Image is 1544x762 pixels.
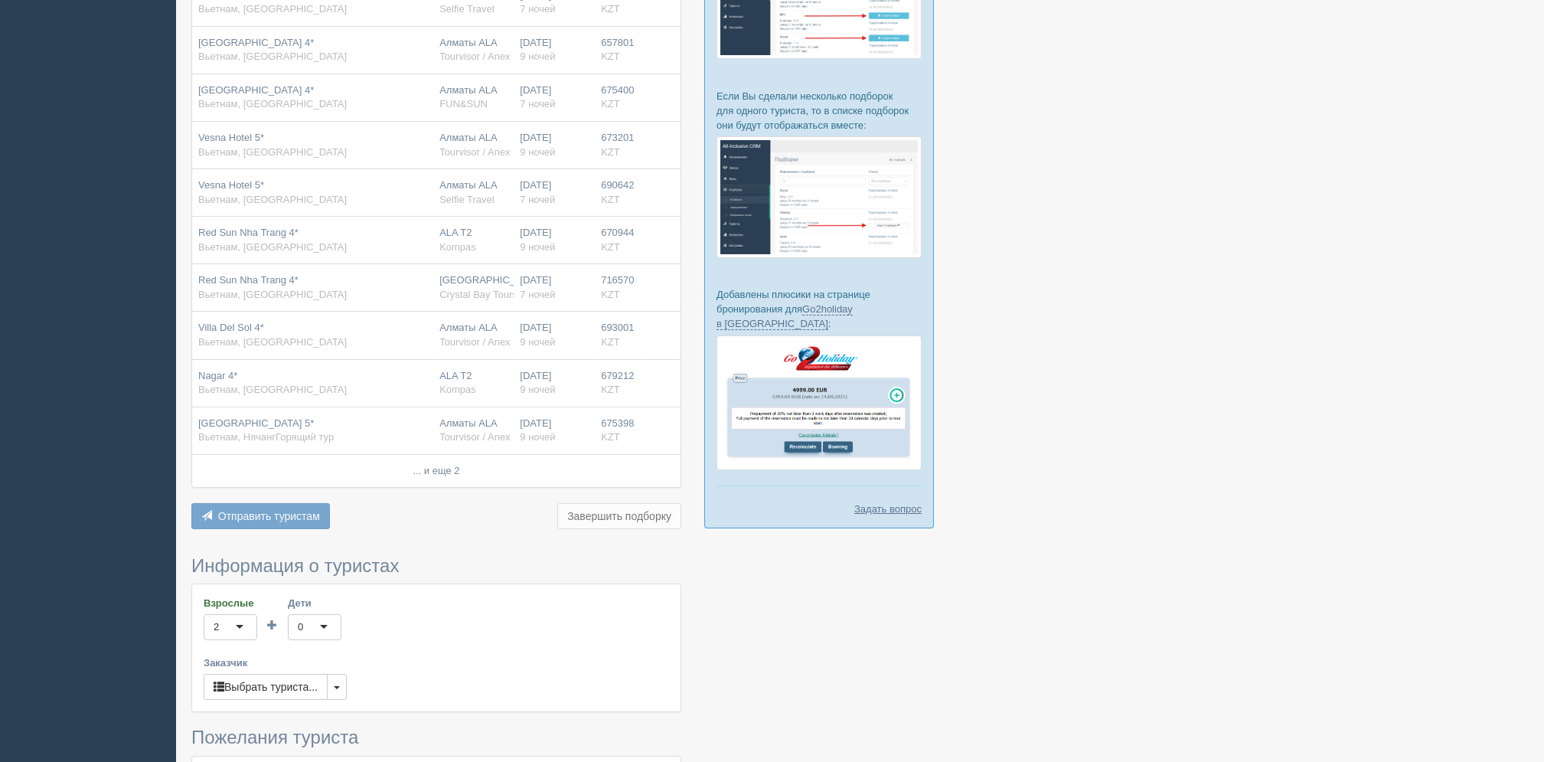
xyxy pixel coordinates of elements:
[198,98,347,110] span: Вьетнам, [GEOGRAPHIC_DATA]
[198,241,347,253] span: Вьетнам, [GEOGRAPHIC_DATA]
[198,417,314,429] span: [GEOGRAPHIC_DATA] 5*
[439,98,488,110] span: FUN&SUN
[198,84,314,96] span: [GEOGRAPHIC_DATA] 4*
[520,178,589,207] div: [DATE]
[204,656,669,670] label: Заказчик
[520,194,555,205] span: 7 ночей
[520,336,555,348] span: 9 ночей
[439,289,517,300] span: Crystal Bay Tours
[520,146,555,158] span: 9 ночей
[198,431,334,443] span: Вьетнам, НячангГорящий тур
[717,136,922,258] img: %D0%BF%D0%BE%D0%B4%D0%B1%D0%BE%D1%80%D0%BA%D0%B8-%D0%B3%D1%80%D1%83%D0%BF%D0%BF%D0%B0-%D1%81%D1%8...
[717,287,922,331] p: Добавлены плюсики на странице бронирования для :
[439,178,508,207] div: Алматы ALA
[520,98,555,110] span: 7 ночей
[439,336,511,348] span: Tourvisor / Anex
[601,3,620,15] span: KZT
[601,322,634,333] span: 693001
[198,384,347,395] span: Вьетнам, [GEOGRAPHIC_DATA]
[717,303,853,330] a: Go2holiday в [GEOGRAPHIC_DATA]
[198,179,264,191] span: Vesna Hotel 5*
[439,131,508,159] div: Алматы ALA
[191,503,330,529] button: Отправить туристам
[198,322,264,333] span: Villa Del Sol 4*
[204,674,328,700] button: Выбрать туриста...
[439,3,495,15] span: Selfie Travel
[717,335,922,470] img: go2holiday-proposal-for-travel-agency.png
[601,132,634,143] span: 673201
[288,596,341,610] label: Дети
[191,556,681,576] h3: Информация о туристах
[601,146,620,158] span: KZT
[520,51,555,62] span: 9 ночей
[557,503,681,529] button: Завершить подборку
[520,83,589,112] div: [DATE]
[439,226,508,254] div: ALA T2
[520,131,589,159] div: [DATE]
[198,274,299,286] span: Red Sun Nha Trang 4*
[298,620,303,635] div: 0
[520,241,555,253] span: 9 ночей
[198,3,347,15] span: Вьетнам, [GEOGRAPHIC_DATA]
[854,502,922,516] a: Задать вопрос
[198,51,347,62] span: Вьетнам, [GEOGRAPHIC_DATA]
[601,194,620,205] span: KZT
[439,384,476,395] span: Kompas
[601,84,634,96] span: 675400
[198,227,299,238] span: Red Sun Nha Trang 4*
[439,241,476,253] span: Kompas
[601,179,634,191] span: 690642
[198,37,314,48] span: [GEOGRAPHIC_DATA] 4*
[214,620,219,635] div: 2
[439,194,495,205] span: Selfie Travel
[439,417,508,445] div: Алматы ALA
[198,194,347,205] span: Вьетнам, [GEOGRAPHIC_DATA]
[520,226,589,254] div: [DATE]
[439,146,511,158] span: Tourvisor / Anex
[520,36,589,64] div: [DATE]
[439,273,508,302] div: [GEOGRAPHIC_DATA]
[439,36,508,64] div: Алматы ALA
[520,321,589,349] div: [DATE]
[520,417,589,445] div: [DATE]
[601,289,620,300] span: KZT
[601,336,620,348] span: KZT
[601,227,634,238] span: 670944
[191,727,358,747] span: Пожелания туриста
[601,417,634,429] span: 675398
[198,289,347,300] span: Вьетнам, [GEOGRAPHIC_DATA]
[198,146,347,158] span: Вьетнам, [GEOGRAPHIC_DATA]
[198,370,237,381] span: Nagar 4*
[198,132,264,143] span: Vesna Hotel 5*
[601,274,634,286] span: 716570
[601,51,620,62] span: KZT
[439,431,511,443] span: Tourvisor / Anex
[601,431,620,443] span: KZT
[520,3,555,15] span: 7 ночей
[520,431,555,443] span: 9 ночей
[439,83,508,112] div: Алматы ALA
[601,370,634,381] span: 679212
[520,273,589,302] div: [DATE]
[601,37,634,48] span: 657801
[601,98,620,110] span: KZT
[198,336,347,348] span: Вьетнам, [GEOGRAPHIC_DATA]
[520,384,555,395] span: 9 ночей
[192,454,681,487] td: ... и еще 2
[717,89,922,132] p: Если Вы сделали несколько подборок для одного туриста, то в списке подборок они будут отображатьс...
[439,51,511,62] span: Tourvisor / Anex
[204,596,257,610] label: Взрослые
[520,369,589,397] div: [DATE]
[439,321,508,349] div: Алматы ALA
[520,289,555,300] span: 7 ночей
[218,510,320,522] span: Отправить туристам
[439,369,508,397] div: ALA T2
[601,241,620,253] span: KZT
[601,384,620,395] span: KZT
